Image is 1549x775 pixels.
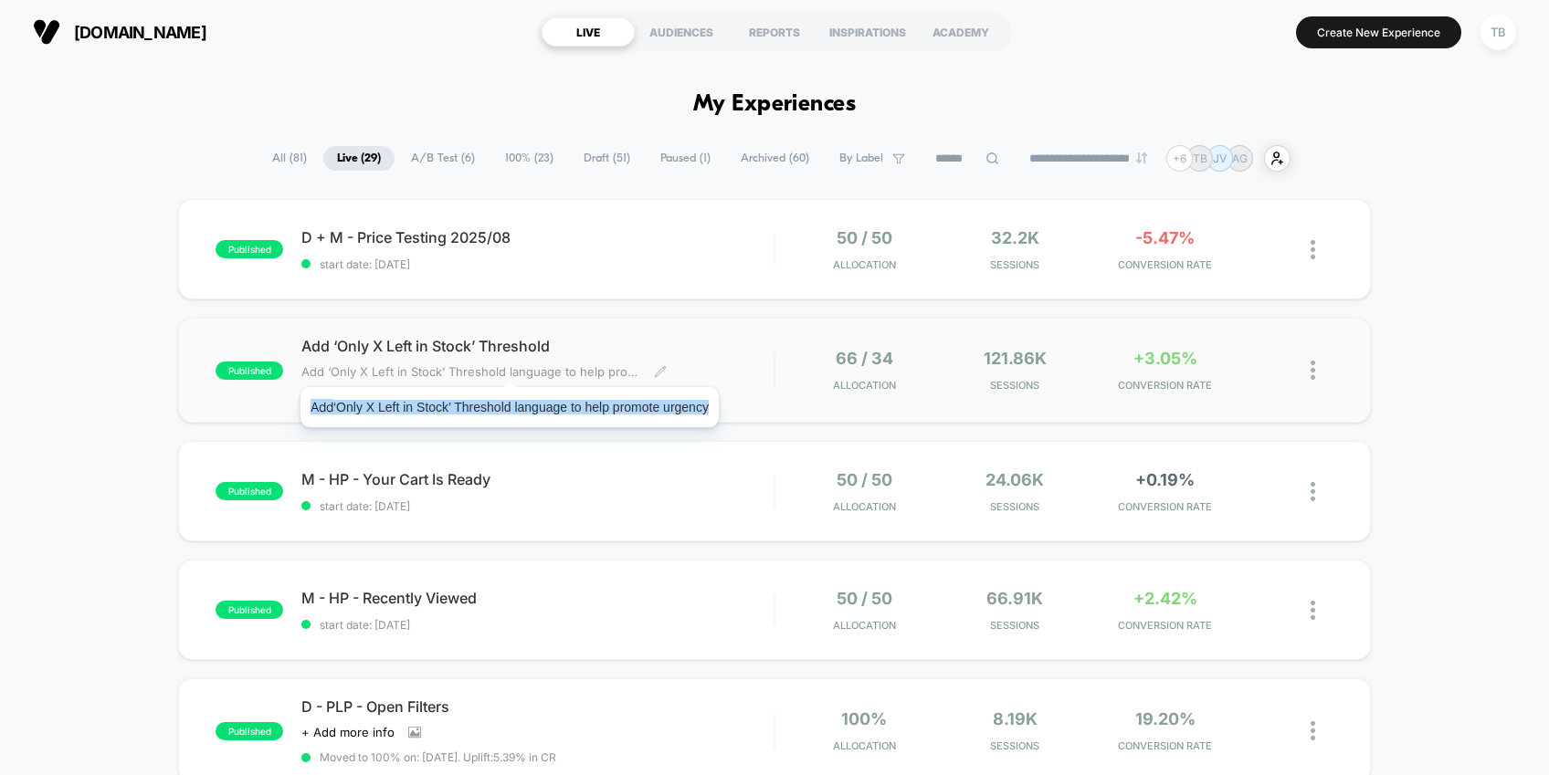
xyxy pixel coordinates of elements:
[1133,589,1197,608] span: +2.42%
[914,17,1007,47] div: ACADEMY
[27,17,212,47] button: [DOMAIN_NAME]
[301,364,640,379] span: Add ‘Only X Left in Stock’ Threshold language to help promote urgency
[1135,228,1195,247] span: -5.47%
[836,349,893,368] span: 66 / 34
[837,228,892,247] span: 50 / 50
[833,379,896,392] span: Allocation
[301,499,774,513] span: start date: [DATE]
[542,17,635,47] div: LIVE
[1094,500,1236,513] span: CONVERSION RATE
[216,240,283,258] span: published
[635,17,728,47] div: AUDIENCES
[993,709,1038,728] span: 8.19k
[1311,482,1315,501] img: close
[1094,258,1236,271] span: CONVERSION RATE
[833,500,896,513] span: Allocation
[570,146,644,171] span: Draft ( 51 )
[839,152,883,165] span: By Label
[821,17,914,47] div: INSPIRATIONS
[693,91,857,118] h1: My Experiences
[833,619,896,632] span: Allocation
[301,589,774,607] span: M - HP - Recently Viewed
[216,722,283,740] span: published
[216,361,283,380] span: published
[1193,152,1207,165] p: TB
[1094,619,1236,632] span: CONVERSION RATE
[944,258,1086,271] span: Sessions
[397,146,489,171] span: A/B Test ( 6 )
[301,228,774,246] span: D + M - Price Testing 2025/08
[833,739,896,752] span: Allocation
[216,601,283,619] span: published
[1213,152,1227,165] p: JV
[258,146,321,171] span: All ( 81 )
[1311,240,1315,259] img: close
[1296,16,1461,48] button: Create New Experience
[985,470,1044,489] span: 24.06k
[837,589,892,608] span: 50 / 50
[301,337,774,355] span: Add ‘Only X Left in Stock’ Threshold
[1311,601,1315,620] img: close
[841,709,887,728] span: 100%
[301,257,774,271] span: start date: [DATE]
[1311,361,1315,380] img: close
[491,146,567,171] span: 100% ( 23 )
[647,146,724,171] span: Paused ( 1 )
[1135,709,1196,728] span: 19.20%
[944,379,1086,392] span: Sessions
[323,146,395,171] span: Live ( 29 )
[837,470,892,489] span: 50 / 50
[320,750,556,764] span: Moved to 100% on: [DATE] . Uplift: 5.39% in CR
[33,18,60,46] img: Visually logo
[944,500,1086,513] span: Sessions
[216,482,283,500] span: published
[728,17,821,47] div: REPORTS
[301,390,774,403] span: start date: [DATE]
[727,146,823,171] span: Archived ( 60 )
[301,725,395,739] span: + Add more info
[74,23,206,42] span: [DOMAIN_NAME]
[1136,152,1147,163] img: end
[1475,14,1522,51] button: TB
[301,618,774,632] span: start date: [DATE]
[1094,739,1236,752] span: CONVERSION RATE
[944,619,1086,632] span: Sessions
[1481,15,1516,50] div: TB
[991,228,1039,247] span: 32.2k
[1135,470,1195,489] span: +0.19%
[1133,349,1197,368] span: +3.05%
[1232,152,1248,165] p: AG
[1166,145,1193,172] div: + 6
[301,697,774,716] span: D - PLP - Open Filters
[944,739,1086,752] span: Sessions
[986,589,1043,608] span: 66.91k
[833,258,896,271] span: Allocation
[301,470,774,488] span: M - HP - Your Cart Is Ready
[984,349,1047,368] span: 121.86k
[1311,721,1315,740] img: close
[1094,379,1236,392] span: CONVERSION RATE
